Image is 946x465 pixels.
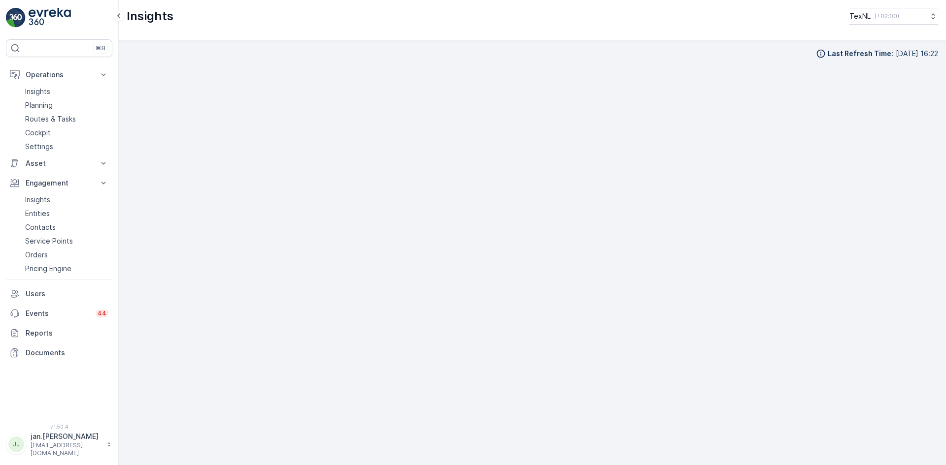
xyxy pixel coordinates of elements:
a: Routes & Tasks [21,112,112,126]
button: Operations [6,65,112,85]
a: Users [6,284,112,304]
a: Reports [6,323,112,343]
a: Insights [21,193,112,207]
img: logo_light-DOdMpM7g.png [29,8,71,28]
p: Contacts [25,222,56,232]
p: Service Points [25,236,73,246]
a: Entities [21,207,112,220]
div: JJ [8,436,24,452]
p: Insights [25,87,50,96]
p: ( +02:00 ) [875,12,899,20]
p: Orders [25,250,48,260]
p: Users [26,289,108,299]
a: Documents [6,343,112,363]
p: Cockpit [25,128,51,138]
p: ⌘B [96,44,105,52]
button: JJjan.[PERSON_NAME][EMAIL_ADDRESS][DOMAIN_NAME] [6,432,112,457]
a: Insights [21,85,112,98]
p: Engagement [26,178,93,188]
img: logo [6,8,26,28]
button: Asset [6,154,112,173]
p: Asset [26,158,93,168]
p: Settings [25,142,53,152]
p: jan.[PERSON_NAME] [31,432,101,441]
a: Service Points [21,234,112,248]
p: Operations [26,70,93,80]
button: Engagement [6,173,112,193]
p: Insights [25,195,50,205]
p: Pricing Engine [25,264,71,274]
a: Orders [21,248,112,262]
a: Settings [21,140,112,154]
p: [DATE] 16:22 [896,49,938,59]
p: TexNL [849,11,871,21]
a: Cockpit [21,126,112,140]
a: Planning [21,98,112,112]
span: v 1.50.4 [6,424,112,430]
p: Planning [25,100,53,110]
a: Events44 [6,304,112,323]
p: Last Refresh Time : [828,49,893,59]
p: Events [26,309,90,318]
p: 44 [98,310,106,317]
button: TexNL(+02:00) [849,8,938,25]
a: Contacts [21,220,112,234]
p: Entities [25,209,50,218]
p: Reports [26,328,108,338]
a: Pricing Engine [21,262,112,276]
p: Routes & Tasks [25,114,76,124]
p: Documents [26,348,108,358]
p: [EMAIL_ADDRESS][DOMAIN_NAME] [31,441,101,457]
p: Insights [127,8,173,24]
